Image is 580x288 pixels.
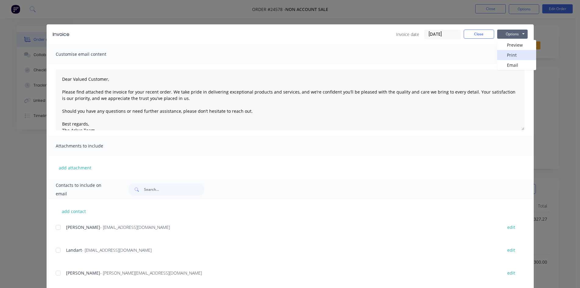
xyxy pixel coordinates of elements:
input: Search... [144,183,204,196]
span: Attachments to include [56,142,123,150]
button: add attachment [56,163,94,172]
span: - [PERSON_NAME][EMAIL_ADDRESS][DOMAIN_NAME] [100,270,202,276]
span: - [EMAIL_ADDRESS][DOMAIN_NAME] [100,224,170,230]
textarea: Dear Valued Customer, Please find attached the invoice for your recent order. We take pride in de... [56,69,525,130]
button: Email [497,60,536,70]
button: edit [504,269,519,277]
button: edit [504,246,519,254]
span: [PERSON_NAME] [66,270,100,276]
button: Print [497,50,536,60]
span: Customise email content [56,50,123,59]
span: Landart [66,247,82,253]
button: add contact [56,207,92,216]
span: Invoice date [396,31,419,37]
button: Preview [497,40,536,50]
button: Close [464,30,494,39]
div: Invoice [53,31,69,38]
button: edit [504,223,519,231]
button: Options [497,30,528,39]
span: [PERSON_NAME] [66,224,100,230]
span: - [EMAIL_ADDRESS][DOMAIN_NAME] [82,247,152,253]
span: Contacts to include on email [56,181,113,198]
